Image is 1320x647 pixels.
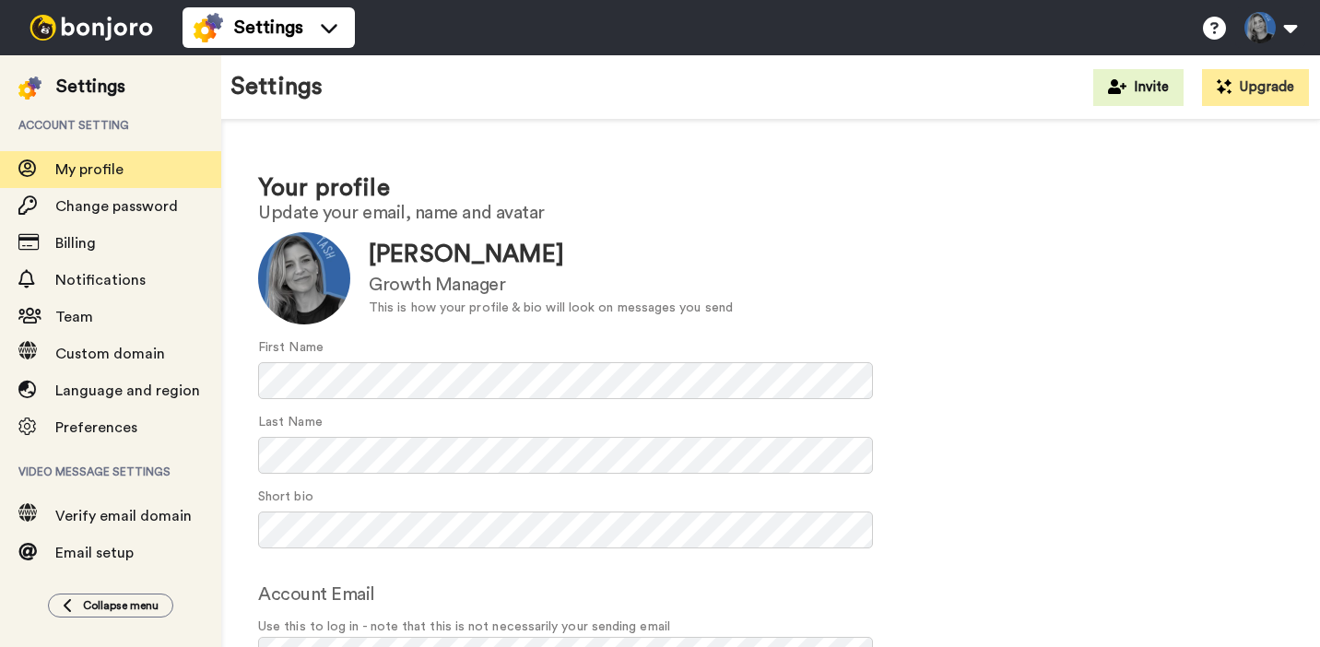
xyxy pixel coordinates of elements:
[18,76,41,100] img: settings-colored.svg
[55,162,124,177] span: My profile
[55,236,96,251] span: Billing
[55,199,178,214] span: Change password
[369,299,733,318] div: This is how your profile & bio will look on messages you send
[48,594,173,618] button: Collapse menu
[258,413,323,432] label: Last Name
[258,338,324,358] label: First Name
[56,74,125,100] div: Settings
[1093,69,1184,106] button: Invite
[55,420,137,435] span: Preferences
[258,203,1283,223] h2: Update your email, name and avatar
[258,488,313,507] label: Short bio
[55,273,146,288] span: Notifications
[22,15,160,41] img: bj-logo-header-white.svg
[369,238,733,272] div: [PERSON_NAME]
[55,546,134,560] span: Email setup
[258,175,1283,202] h1: Your profile
[194,13,223,42] img: settings-colored.svg
[55,383,200,398] span: Language and region
[83,598,159,613] span: Collapse menu
[258,618,1283,637] span: Use this to log in - note that this is not necessarily your sending email
[234,15,303,41] span: Settings
[369,272,733,299] div: Growth Manager
[258,581,375,608] label: Account Email
[1202,69,1309,106] button: Upgrade
[55,509,192,523] span: Verify email domain
[55,347,165,361] span: Custom domain
[230,74,323,100] h1: Settings
[55,310,93,324] span: Team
